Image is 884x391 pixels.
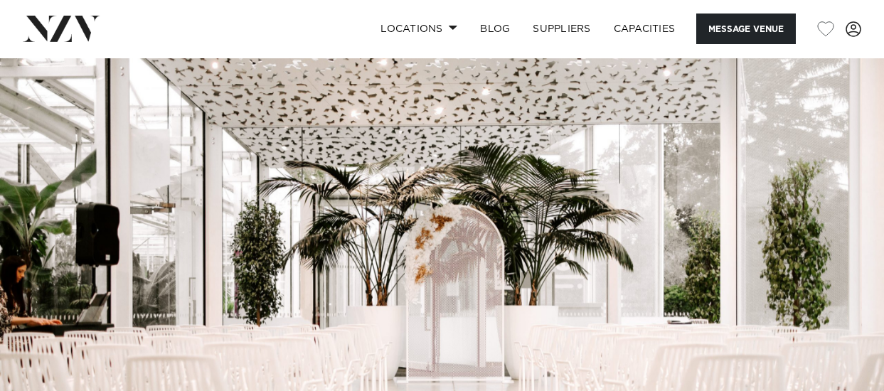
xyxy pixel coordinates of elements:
[602,14,687,44] a: Capacities
[521,14,602,44] a: SUPPLIERS
[469,14,521,44] a: BLOG
[23,16,100,41] img: nzv-logo.png
[696,14,796,44] button: Message Venue
[369,14,469,44] a: Locations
